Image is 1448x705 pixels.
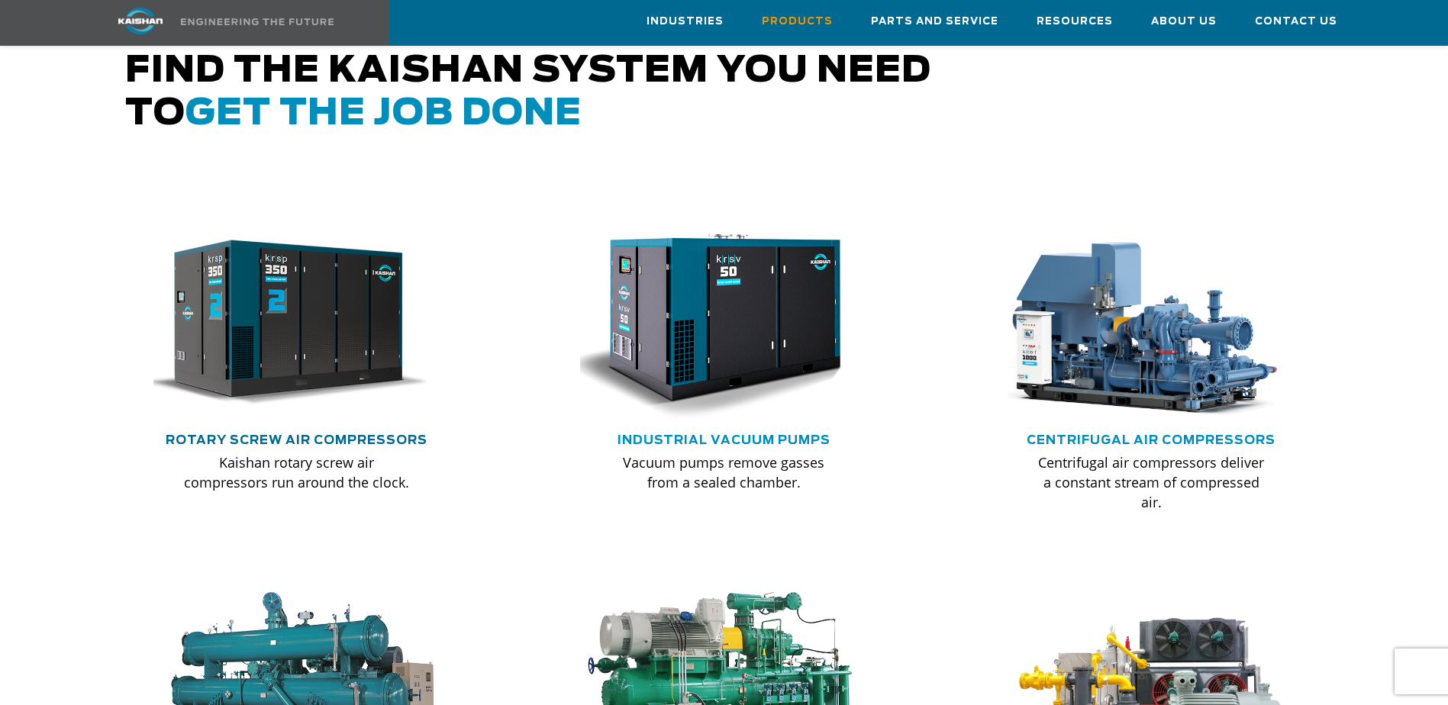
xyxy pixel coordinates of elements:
a: Contact Us [1255,1,1337,42]
p: Kaishan rotary screw air compressors run around the clock. [184,452,410,492]
a: Centrifugal Air Compressors [1027,434,1275,446]
div: krsv50 [580,227,867,420]
img: kaishan logo [83,8,198,34]
div: krsp350 [153,227,440,420]
a: Industries [647,1,724,42]
img: krsv50 [569,227,856,420]
a: Industrial Vacuum Pumps [618,434,830,446]
a: Parts and Service [871,1,998,42]
a: Products [762,1,833,42]
img: krsp350 [142,227,429,420]
span: Industries [647,13,724,31]
img: thumb-centrifugal-compressor [996,227,1283,420]
a: Resources [1037,1,1113,42]
div: thumb-centrifugal-compressor [1008,227,1295,420]
p: Vacuum pumps remove gasses from a sealed chamber. [611,452,837,492]
span: Resources [1037,13,1113,31]
span: Products [762,13,833,31]
img: Engineering the future [181,18,334,25]
span: About Us [1151,13,1217,31]
a: Rotary Screw Air Compressors [166,434,427,446]
span: Find the kaishan system you need to [125,53,931,132]
span: Contact Us [1255,13,1337,31]
p: Centrifugal air compressors deliver a constant stream of compressed air. [1038,452,1264,512]
a: About Us [1151,1,1217,42]
span: get the job done [185,95,582,132]
span: Parts and Service [871,13,998,31]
